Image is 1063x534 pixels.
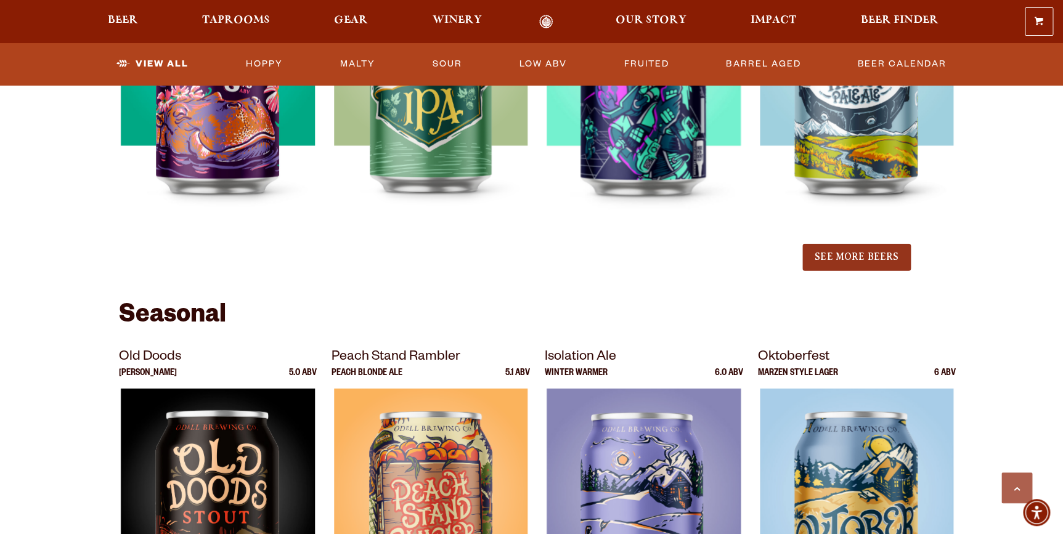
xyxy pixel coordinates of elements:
[619,50,674,78] a: Fruited
[428,50,467,78] a: Sour
[616,15,686,25] span: Our Story
[119,369,177,389] p: [PERSON_NAME]
[119,302,945,332] h2: Seasonal
[119,347,317,369] p: Old Doods
[751,15,796,25] span: Impact
[721,50,805,78] a: Barrel Aged
[743,15,804,29] a: Impact
[757,347,956,369] p: Oktoberfest
[505,369,530,389] p: 5.1 ABV
[108,15,138,25] span: Beer
[334,15,368,25] span: Gear
[335,50,380,78] a: Malty
[757,369,837,389] p: Marzen Style Lager
[100,15,146,29] a: Beer
[326,15,376,29] a: Gear
[1023,499,1050,526] div: Accessibility Menu
[241,50,288,78] a: Hoppy
[714,369,743,389] p: 6.0 ABV
[852,15,946,29] a: Beer Finder
[523,15,569,29] a: Odell Home
[853,50,951,78] a: Beer Calendar
[332,347,530,369] p: Peach Stand Rambler
[514,50,571,78] a: Low ABV
[332,369,402,389] p: Peach Blonde Ale
[433,15,482,25] span: Winery
[1001,472,1032,503] a: Scroll to top
[934,369,956,389] p: 6 ABV
[545,369,608,389] p: Winter Warmer
[545,347,743,369] p: Isolation Ale
[802,244,911,271] button: See More Beers
[202,15,270,25] span: Taprooms
[425,15,490,29] a: Winery
[112,50,193,78] a: View All
[608,15,694,29] a: Our Story
[289,369,317,389] p: 5.0 ABV
[194,15,278,29] a: Taprooms
[860,15,938,25] span: Beer Finder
